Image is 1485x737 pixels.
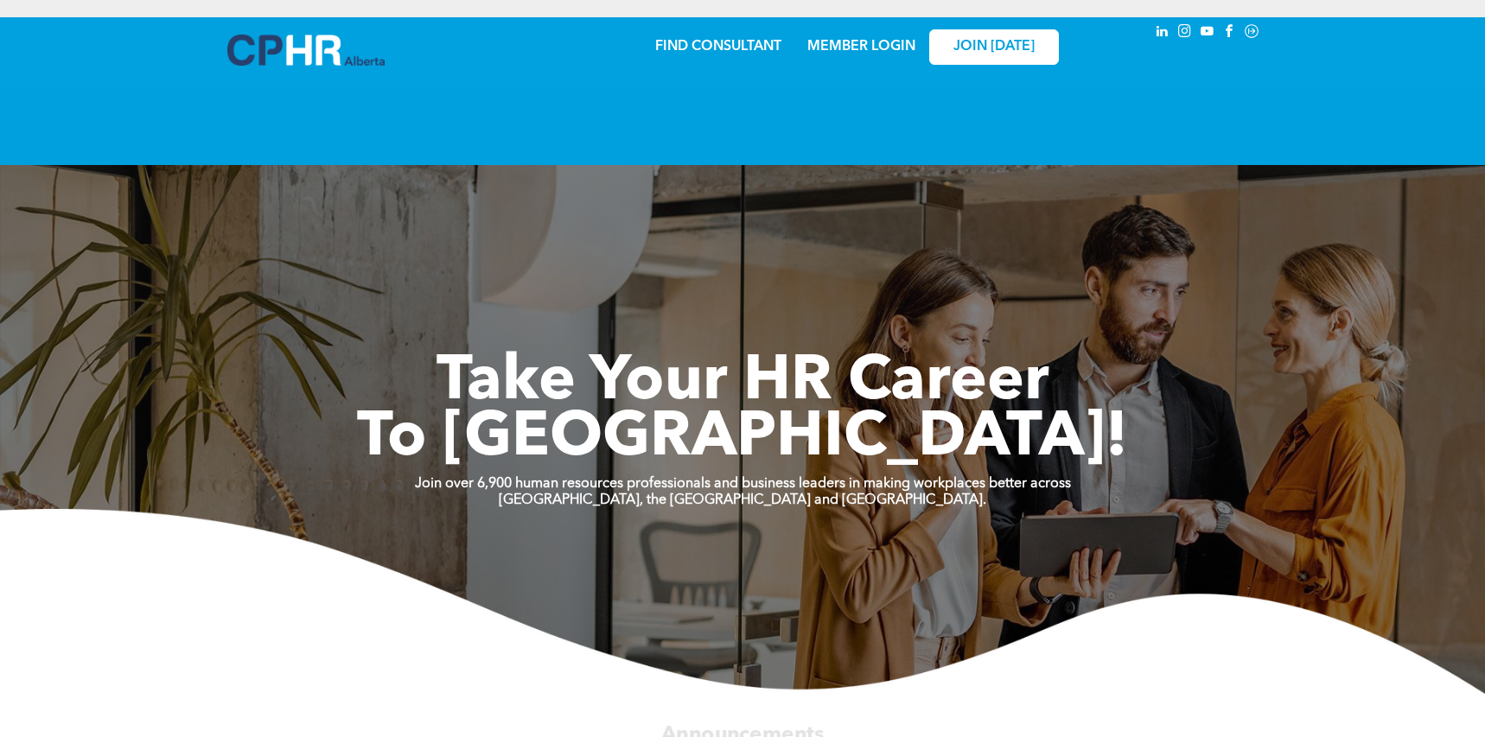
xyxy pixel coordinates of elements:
[437,352,1049,414] span: Take Your HR Career
[499,493,986,507] strong: [GEOGRAPHIC_DATA], the [GEOGRAPHIC_DATA] and [GEOGRAPHIC_DATA].
[1220,22,1239,45] a: facebook
[227,35,385,66] img: A blue and white logo for cp alberta
[415,477,1071,491] strong: Join over 6,900 human resources professionals and business leaders in making workplaces better ac...
[1152,22,1171,45] a: linkedin
[807,40,915,54] a: MEMBER LOGIN
[357,408,1128,470] span: To [GEOGRAPHIC_DATA]!
[929,29,1059,65] a: JOIN [DATE]
[953,39,1035,55] span: JOIN [DATE]
[655,40,781,54] a: FIND CONSULTANT
[1242,22,1261,45] a: Social network
[1175,22,1194,45] a: instagram
[1197,22,1216,45] a: youtube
